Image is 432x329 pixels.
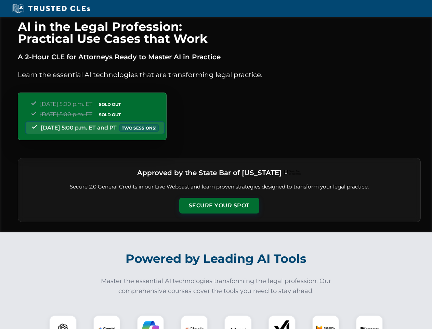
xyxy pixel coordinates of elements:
[18,21,421,45] h1: AI in the Legal Profession: Practical Use Cases that Work
[40,101,92,107] span: [DATE] 5:00 p.m. ET
[179,198,259,214] button: Secure Your Spot
[10,3,92,14] img: Trusted CLEs
[96,276,336,296] p: Master the essential AI technologies transforming the legal profession. Our comprehensive courses...
[284,170,301,175] img: Logo
[18,69,421,80] p: Learn the essential AI technologies that are transforming legal practice.
[40,111,92,118] span: [DATE] 5:00 p.m. ET
[26,183,412,191] p: Secure 2.0 General Credits in our Live Webcast and learn proven strategies designed to transform ...
[96,101,123,108] span: SOLD OUT
[137,167,282,179] h3: Approved by the State Bar of [US_STATE]
[27,247,406,271] h2: Powered by Leading AI Tools
[18,51,421,62] p: A 2-Hour CLE for Attorneys Ready to Master AI in Practice
[96,111,123,118] span: SOLD OUT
